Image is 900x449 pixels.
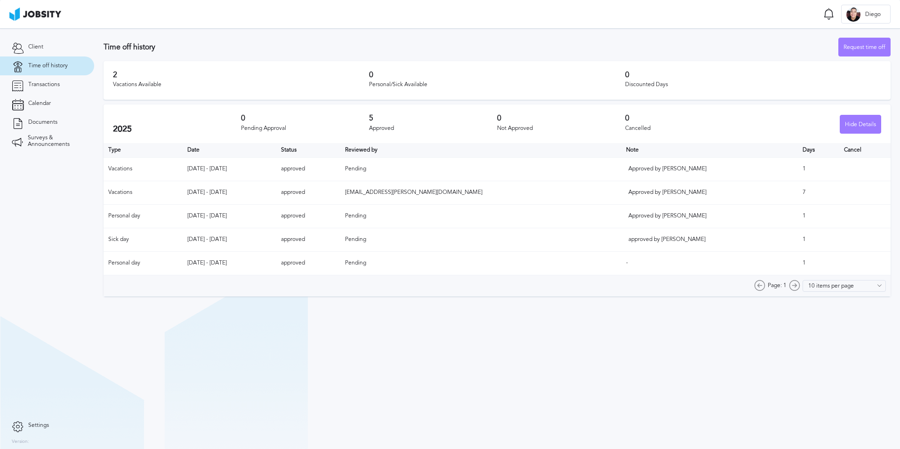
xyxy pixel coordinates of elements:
[104,43,838,51] h3: Time off history
[497,125,625,132] div: Not Approved
[625,125,753,132] div: Cancelled
[28,63,68,69] span: Time off history
[276,143,340,157] th: Toggle SortBy
[798,181,839,204] td: 7
[113,71,369,79] h3: 2
[345,259,366,266] span: Pending
[104,143,183,157] th: Type
[768,282,787,289] span: Page: 1
[241,114,369,122] h3: 0
[28,100,51,107] span: Calendar
[340,143,621,157] th: Toggle SortBy
[838,38,891,56] button: Request time off
[839,38,890,57] div: Request time off
[628,236,723,243] div: approved by [PERSON_NAME]
[183,228,276,251] td: [DATE] - [DATE]
[369,125,497,132] div: Approved
[798,157,839,181] td: 1
[860,11,885,18] span: Diego
[12,439,29,445] label: Version:
[628,213,723,219] div: Approved by [PERSON_NAME]
[625,71,881,79] h3: 0
[628,189,723,196] div: Approved by [PERSON_NAME]
[798,143,839,157] th: Days
[369,71,625,79] h3: 0
[628,166,723,172] div: Approved by [PERSON_NAME]
[183,251,276,275] td: [DATE] - [DATE]
[28,44,43,50] span: Client
[104,251,183,275] td: Personal day
[621,143,798,157] th: Toggle SortBy
[113,81,369,88] div: Vacations Available
[276,228,340,251] td: approved
[183,204,276,228] td: [DATE] - [DATE]
[345,236,366,242] span: Pending
[9,8,61,21] img: ab4bad089aa723f57921c736e9817d99.png
[840,115,881,134] div: Hide Details
[104,204,183,228] td: Personal day
[276,181,340,204] td: approved
[846,8,860,22] div: D
[113,124,241,134] h2: 2025
[276,157,340,181] td: approved
[626,259,628,266] span: -
[241,125,369,132] div: Pending Approval
[345,165,366,172] span: Pending
[276,204,340,228] td: approved
[369,114,497,122] h3: 5
[104,157,183,181] td: Vacations
[840,115,881,134] button: Hide Details
[28,422,49,429] span: Settings
[798,251,839,275] td: 1
[104,228,183,251] td: Sick day
[369,81,625,88] div: Personal/Sick Available
[28,119,57,126] span: Documents
[798,228,839,251] td: 1
[276,251,340,275] td: approved
[839,143,891,157] th: Cancel
[28,81,60,88] span: Transactions
[798,204,839,228] td: 1
[497,114,625,122] h3: 0
[345,212,366,219] span: Pending
[345,189,482,195] span: [EMAIL_ADDRESS][PERSON_NAME][DOMAIN_NAME]
[183,157,276,181] td: [DATE] - [DATE]
[841,5,891,24] button: DDiego
[104,181,183,204] td: Vacations
[625,114,753,122] h3: 0
[183,143,276,157] th: Toggle SortBy
[183,181,276,204] td: [DATE] - [DATE]
[625,81,881,88] div: Discounted Days
[28,135,82,148] span: Surveys & Announcements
